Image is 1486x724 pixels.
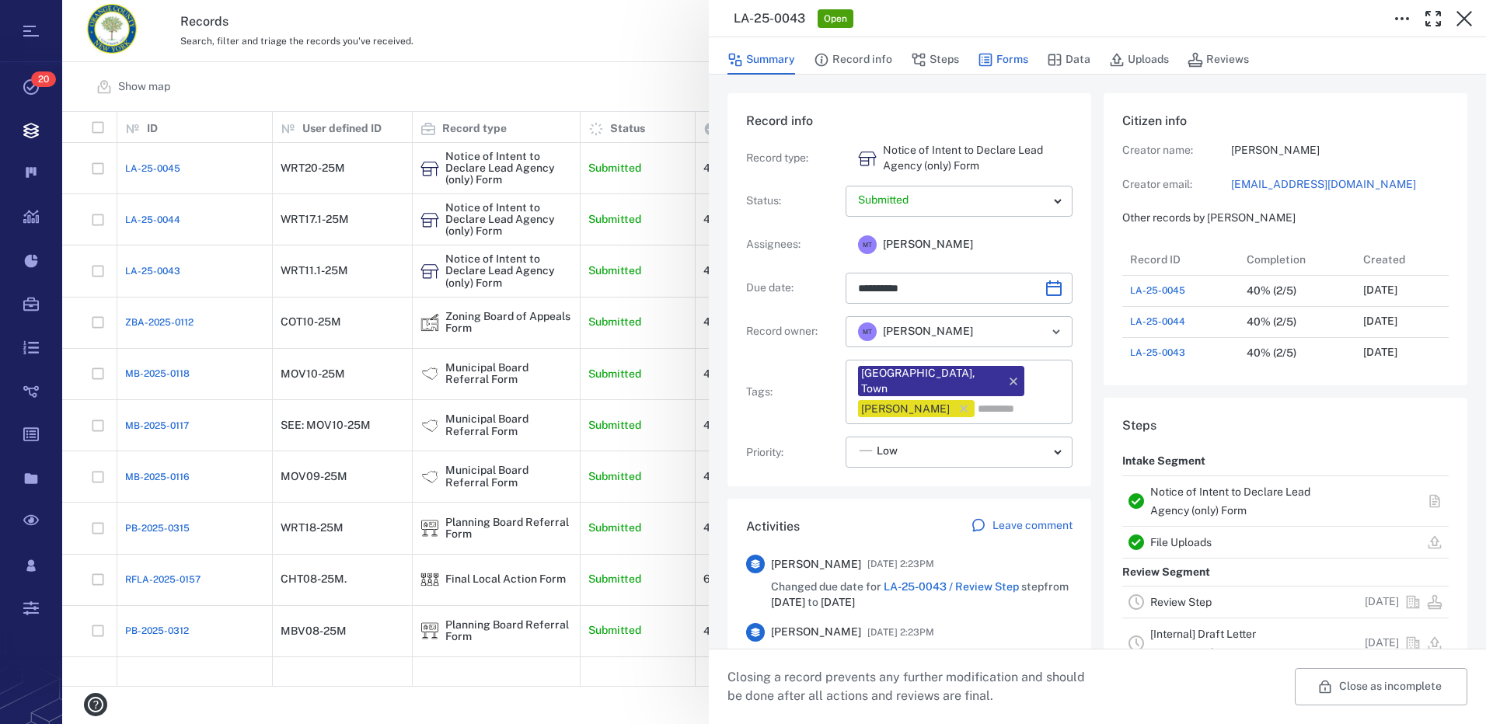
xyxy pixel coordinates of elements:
span: Changed due date for step from to [771,580,1073,610]
p: Creator name: [1122,143,1231,158]
span: [DATE] 2:23PM [867,555,934,573]
div: Created [1363,238,1405,281]
div: Notice of Intent to Declare Lead Agency (only) Form [858,149,877,168]
span: [DATE] [771,596,805,608]
p: Tags : [746,385,839,400]
div: 40% (2/5) [1247,347,1296,359]
span: [DATE] 2:23PM [867,623,934,642]
button: Toggle to Edit Boxes [1387,3,1418,34]
a: LA-25-0045 [1130,284,1185,298]
button: Steps [911,45,959,75]
button: Data [1047,45,1090,75]
p: [DATE] [1365,594,1399,610]
button: Toggle Fullscreen [1418,3,1449,34]
p: Record owner : [746,324,839,339]
p: Review Segment [1122,559,1210,587]
h6: Steps [1122,416,1449,435]
button: Reviews [1188,45,1249,75]
button: Summary [727,45,795,75]
h6: Record info [746,112,1073,131]
div: Completion [1239,244,1355,275]
p: Intake Segment [1122,447,1205,475]
p: [DATE] [1363,283,1397,298]
a: LA-25-0043 / Review Step [884,580,1019,593]
div: 40% (2/5) [1247,285,1296,297]
h6: Citizen info [1122,112,1449,131]
p: [DATE] [1365,635,1399,651]
button: Record info [814,45,892,75]
span: Low [877,444,898,459]
div: Created [1355,244,1472,275]
div: 40% (2/5) [1247,316,1296,328]
div: Completion [1247,238,1306,281]
button: Close as incomplete [1295,668,1467,705]
a: LA-25-0044 [1130,315,1185,329]
p: Other records by [PERSON_NAME] [1122,211,1449,226]
h6: Activities [746,517,800,536]
a: File Uploads [1150,536,1212,548]
p: Leave comment [992,518,1073,534]
p: Creator email: [1122,177,1231,193]
div: Record ID [1130,238,1181,281]
div: Record ID [1122,244,1239,275]
p: [DATE] [1363,314,1397,329]
div: [GEOGRAPHIC_DATA], Town [861,366,999,396]
span: [PERSON_NAME] [883,237,973,252]
a: [EMAIL_ADDRESS][DOMAIN_NAME] [1231,177,1449,193]
p: [DATE] [1363,345,1397,360]
span: [PERSON_NAME] [771,625,861,640]
span: [PERSON_NAME] [883,324,973,339]
span: Open [821,12,850,26]
button: Choose date, selected date is Sep 24, 2025 [1038,273,1069,304]
div: Record infoRecord type:Notice of Intent to Declare Lead Agency (only) FormStatus:Assignees:MT[PER... [727,93,1091,499]
a: Notice of Intent to Declare Lead Agency (only) Form [1150,486,1310,517]
div: Citizen infoCreator name:[PERSON_NAME]Creator email:[EMAIL_ADDRESS][DOMAIN_NAME]Other records by ... [1104,93,1467,398]
p: Closing a record prevents any further modification and should be done after all actions and revie... [727,668,1097,705]
button: Uploads [1109,45,1169,75]
button: Open [1045,321,1067,343]
p: Due date : [746,280,839,296]
div: [PERSON_NAME] [861,402,950,417]
p: Notice of Intent to Declare Lead Agency (only) Form [883,143,1073,173]
a: [Internal] Draft Letter Recommendation For Review [1150,628,1295,659]
p: Record type : [746,151,839,166]
span: [DATE] [821,596,855,608]
span: Help [35,11,67,25]
p: [PERSON_NAME] [1231,143,1449,158]
a: Review Step [1150,596,1212,608]
button: Forms [978,45,1028,75]
p: Assignees : [746,237,839,252]
a: LA-25-0043 [1130,346,1185,360]
h3: LA-25-0043 [734,9,805,28]
p: Status : [746,193,839,209]
span: [PERSON_NAME] [771,557,861,573]
button: Close [1449,3,1480,34]
p: Submitted [858,193,1048,208]
span: 20 [31,71,56,87]
div: M T [858,322,877,341]
div: M T [858,235,877,254]
p: Priority : [746,445,839,461]
span: Assigned step to [771,648,989,663]
a: Leave comment [971,517,1073,536]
